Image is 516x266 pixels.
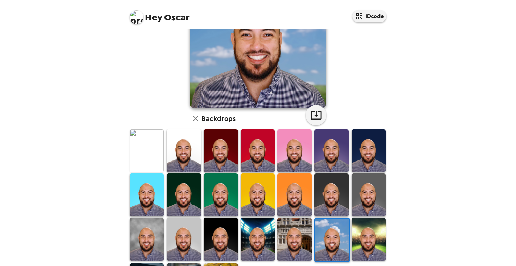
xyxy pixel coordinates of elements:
[130,10,143,24] img: profile pic
[145,11,162,24] span: Hey
[130,7,190,22] span: Oscar
[201,113,236,124] h6: Backdrops
[352,10,386,22] button: IDcode
[130,129,164,172] img: Original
